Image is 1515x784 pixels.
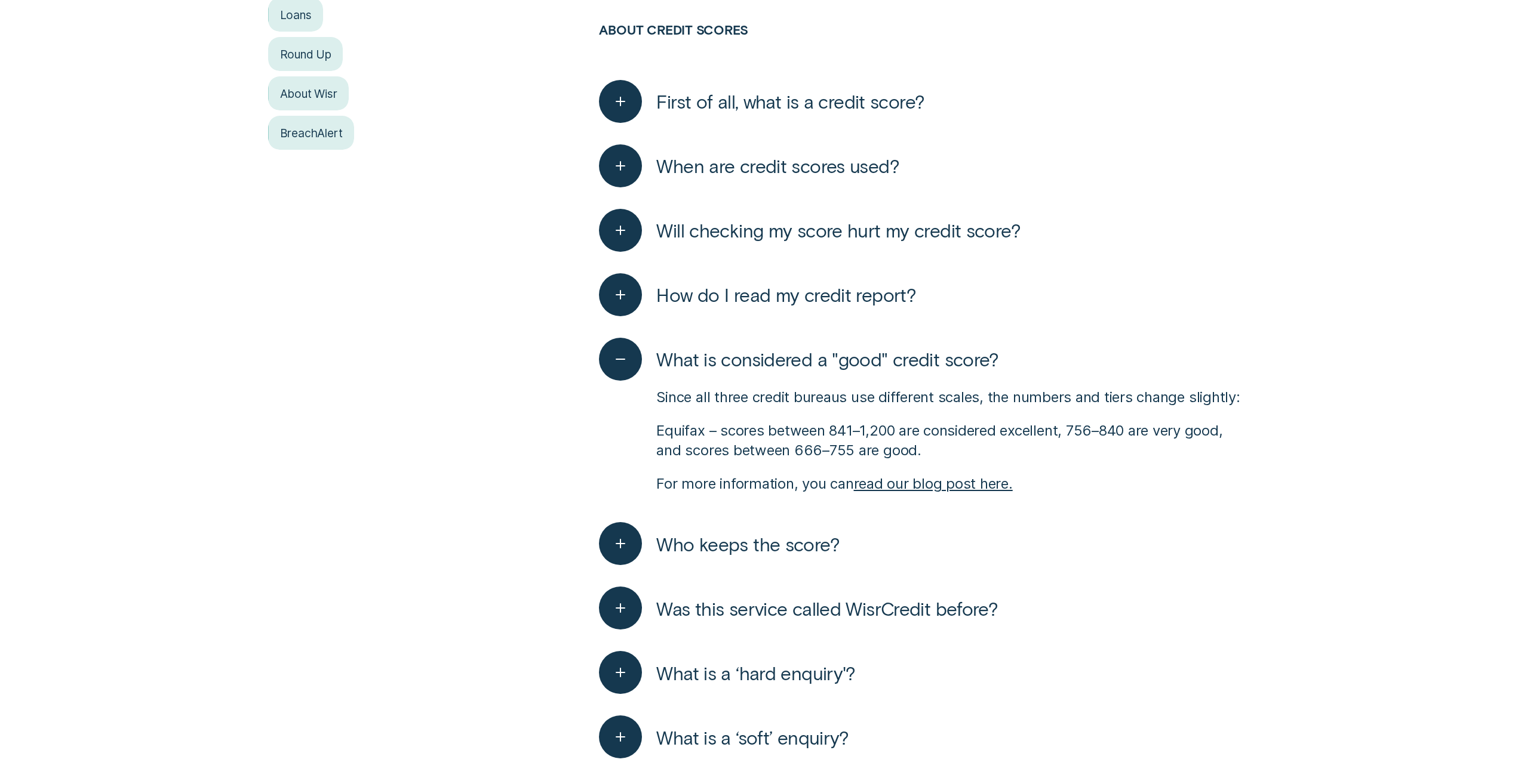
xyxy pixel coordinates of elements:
a: BreachAlert [268,116,354,150]
button: First of all, what is a credit score? [599,80,924,123]
span: What is a ‘soft’ enquiry? [656,726,849,749]
button: How do I read my credit report? [599,273,916,316]
button: Who keeps the score? [599,522,840,565]
button: What is considered a "good" credit score? [599,338,998,381]
a: Round Up [268,37,343,72]
span: What is a ‘hard enquiry'? [656,661,855,684]
a: About Wisr [268,76,348,111]
button: What is a ‘soft’ enquiry? [599,715,849,758]
a: read our blog post here. [854,475,1013,492]
h3: About credit scores [599,22,1246,69]
span: What is considered a "good" credit score? [656,347,998,371]
button: What is a ‘hard enquiry'? [599,651,855,694]
span: First of all, what is a credit score? [656,89,924,113]
p: For more information, you can [656,474,1246,493]
span: Who keeps the score? [656,532,840,555]
span: How do I read my credit report? [656,283,916,306]
button: Was this service called WisrCredit before? [599,587,998,629]
span: When are credit scores used? [656,154,899,177]
p: Equifax – scores between 841–1,200 are considered excellent, 756–840 are very good, and scores be... [656,421,1246,460]
button: Will checking my score hurt my credit score? [599,209,1021,252]
button: When are credit scores used? [599,144,899,187]
p: Since all three credit bureaus use different scales, the numbers and tiers change slightly: [656,388,1246,407]
span: Will checking my score hurt my credit score? [656,218,1021,242]
span: Was this service called WisrCredit before? [656,597,998,620]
